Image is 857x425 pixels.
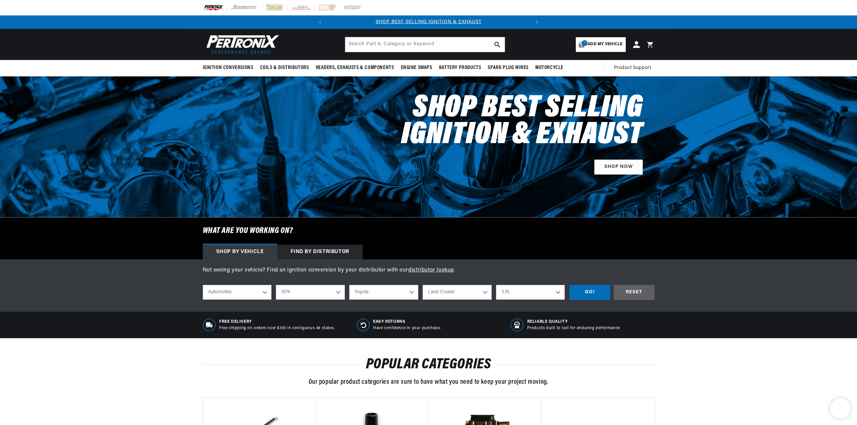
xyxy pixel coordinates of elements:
div: RESET [614,285,655,300]
summary: Engine Swaps [397,60,436,76]
span: Motorcycle [535,64,563,71]
p: Have confidence in your purchase. [373,325,441,331]
select: Model [423,285,492,300]
select: Engine [496,285,565,300]
img: Pertronix [203,33,280,56]
h2: POPULAR CATEGORIES [203,358,655,371]
div: Find by Distributor [277,245,363,259]
div: 1 of 2 [327,18,530,26]
slideshow-component: Translation missing: en.sections.announcements.announcement_bar [186,15,671,29]
p: Products built to last for enduring performance [527,325,620,331]
span: Add my vehicle [588,41,622,48]
summary: Battery Products [436,60,485,76]
a: SHOP BEST SELLING IGNITION & EXHAUST [376,19,482,24]
button: Translation missing: en.sections.announcements.previous_announcement [313,15,327,29]
summary: Ignition Conversions [203,60,257,76]
span: Free Delivery [219,319,335,325]
button: search button [490,37,505,52]
span: Coils & Distributors [260,64,309,71]
span: RELIABLE QUALITY [527,319,620,325]
select: Year [276,285,345,300]
span: Our popular product categories are sure to have what you need to keep your project moving. [309,379,549,385]
summary: Motorcycle [532,60,567,76]
span: Headers, Exhausts & Components [316,64,394,71]
span: Spark Plug Wires [488,64,529,71]
div: GO! [569,285,610,300]
select: Make [349,285,418,300]
a: SHOP NOW [594,160,643,175]
span: Ignition Conversions [203,64,253,71]
button: Translation missing: en.sections.announcements.next_announcement [530,15,544,29]
span: Product Support [614,64,651,72]
a: 1Add my vehicle [576,37,625,52]
span: Easy Returns [373,319,441,325]
summary: Coils & Distributors [257,60,312,76]
div: Shop by vehicle [203,245,277,259]
summary: Product Support [614,60,655,76]
p: Not seeing your vehicle? Find an ignition conversion by your distributor with our [203,266,655,275]
select: Ride Type [203,285,272,300]
span: 1 [582,40,588,46]
a: distributor lookup [408,267,454,273]
input: Search Part #, Category or Keyword [345,37,505,52]
div: Announcement [327,18,530,26]
h2: Shop Best Selling Ignition & Exhaust [356,95,643,149]
span: Engine Swaps [401,64,432,71]
summary: Headers, Exhausts & Components [312,60,397,76]
p: Free shipping on orders over $100 in contiguous 48 states. [219,325,335,331]
span: Battery Products [439,64,481,71]
summary: Spark Plug Wires [484,60,532,76]
h6: What are you working on? [186,218,671,244]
